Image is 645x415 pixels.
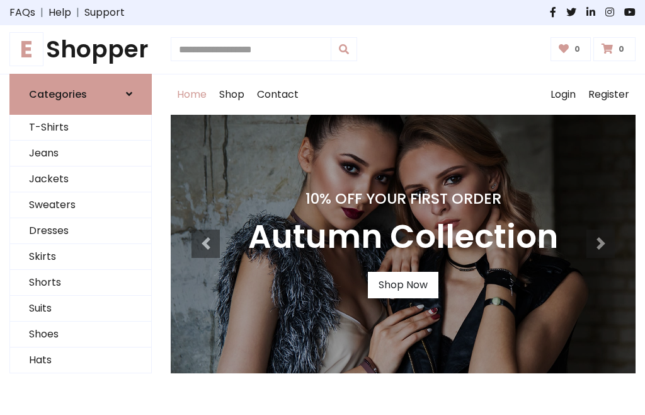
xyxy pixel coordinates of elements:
span: E [9,32,43,66]
h1: Shopper [9,35,152,64]
a: Shoes [10,322,151,348]
a: 0 [593,37,636,61]
a: Sweaters [10,192,151,218]
span: | [71,5,84,20]
a: Shop Now [368,272,438,298]
a: Contact [251,74,305,115]
a: Jackets [10,167,151,192]
span: 0 [571,44,583,55]
a: Hats [10,348,151,373]
a: Register [582,74,636,115]
a: Categories [9,74,152,115]
a: T-Shirts [10,115,151,141]
a: Jeans [10,141,151,167]
h6: Categories [29,88,87,100]
a: Help [49,5,71,20]
a: Shorts [10,270,151,296]
a: Support [84,5,125,20]
h3: Autumn Collection [248,218,558,257]
a: 0 [551,37,591,61]
a: FAQs [9,5,35,20]
a: Home [171,74,213,115]
a: Dresses [10,218,151,244]
a: Skirts [10,244,151,270]
span: 0 [615,44,627,55]
h4: 10% Off Your First Order [248,190,558,208]
a: Login [544,74,582,115]
span: | [35,5,49,20]
a: Shop [213,74,251,115]
a: Suits [10,296,151,322]
a: EShopper [9,35,152,64]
